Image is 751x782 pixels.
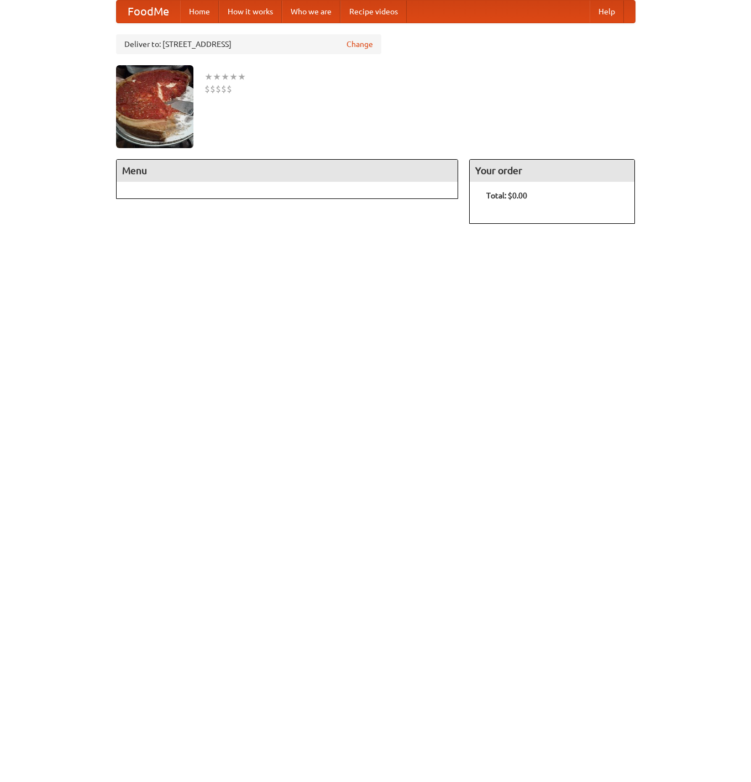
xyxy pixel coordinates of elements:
div: Deliver to: [STREET_ADDRESS] [116,34,381,54]
li: $ [221,83,227,95]
img: angular.jpg [116,65,193,148]
a: Help [590,1,624,23]
li: $ [216,83,221,95]
a: How it works [219,1,282,23]
b: Total: $0.00 [486,191,527,200]
h4: Your order [470,160,634,182]
li: ★ [204,71,213,83]
a: Change [346,39,373,50]
li: $ [210,83,216,95]
li: $ [204,83,210,95]
h4: Menu [117,160,458,182]
li: ★ [221,71,229,83]
li: $ [227,83,232,95]
a: Home [180,1,219,23]
li: ★ [213,71,221,83]
li: ★ [229,71,238,83]
a: FoodMe [117,1,180,23]
a: Who we are [282,1,340,23]
a: Recipe videos [340,1,407,23]
li: ★ [238,71,246,83]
